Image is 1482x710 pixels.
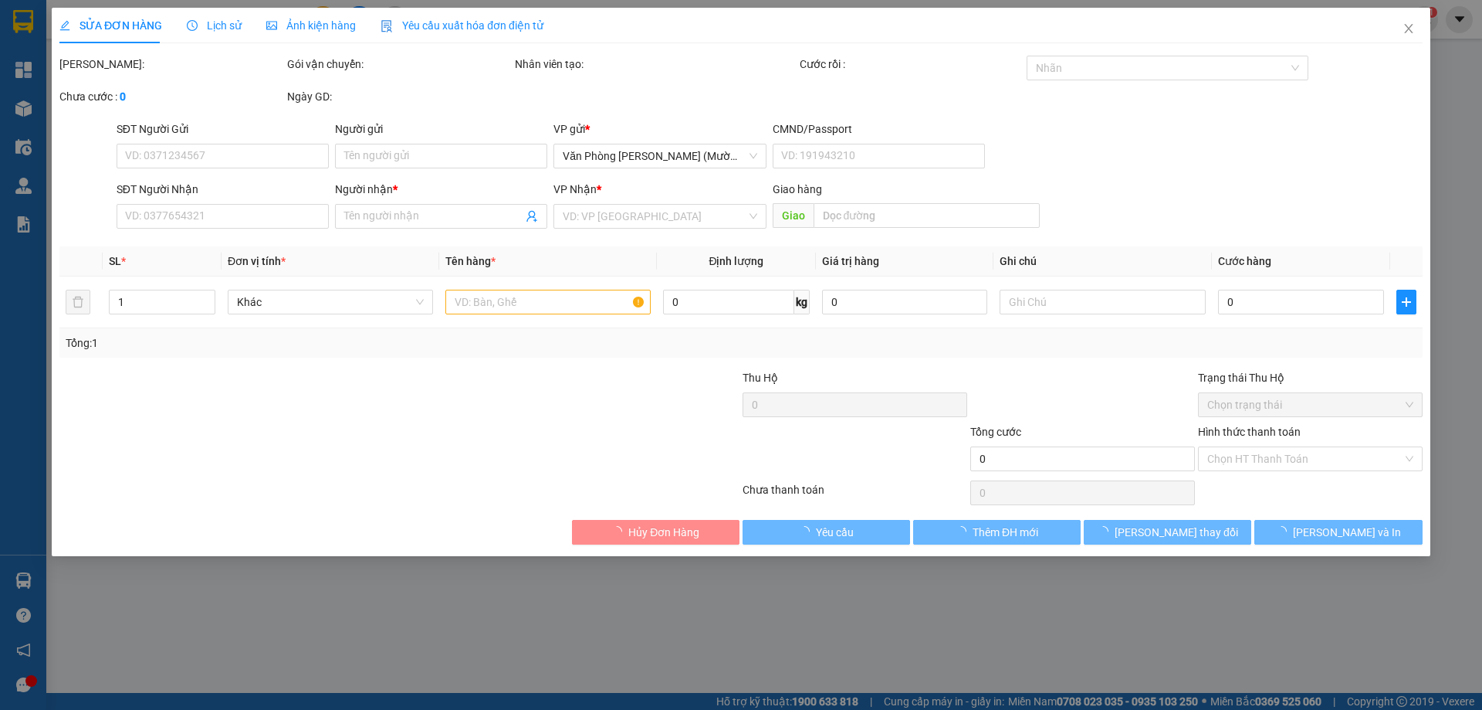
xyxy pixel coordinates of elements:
span: Chọn trạng thái [1207,393,1413,416]
span: Giao hàng [773,183,822,195]
button: delete [66,290,90,314]
span: loading [956,526,973,537]
span: Thêm ĐH mới [973,524,1038,541]
div: [PERSON_NAME]: [59,56,284,73]
span: Ảnh kiện hàng [266,19,356,32]
span: Giá trị hàng [822,255,879,267]
span: Văn Phòng Trần Phú (Mường Thanh) [563,144,757,168]
button: Thêm ĐH mới [913,520,1081,545]
span: Giao [773,203,814,228]
div: Chưa cước : [59,88,284,105]
span: close [1402,22,1415,35]
span: Lịch sử [187,19,242,32]
div: Gói vận chuyển: [287,56,512,73]
span: Yêu cầu xuất hóa đơn điện tử [381,19,543,32]
span: loading [799,526,816,537]
div: Người nhận [335,181,547,198]
span: kg [794,290,810,314]
span: Hủy Đơn Hàng [628,524,699,541]
span: picture [266,20,277,31]
div: Trạng thái Thu Hộ [1198,369,1423,386]
span: user-add [526,210,539,223]
button: Hủy Đơn Hàng [572,520,739,545]
label: Hình thức thanh toán [1198,426,1301,438]
span: [PERSON_NAME] thay đổi [1115,524,1238,541]
span: Tên hàng [445,255,496,267]
button: [PERSON_NAME] thay đổi [1084,520,1251,545]
div: SĐT Người Nhận [117,181,329,198]
button: plus [1396,290,1416,314]
div: CMND/Passport [773,121,985,138]
span: loading [1098,526,1115,537]
span: Đơn vị tính [228,255,286,267]
input: Ghi Chú [1000,290,1206,314]
span: Định lượng [709,255,764,267]
span: [PERSON_NAME] và In [1293,524,1401,541]
span: Cước hàng [1218,255,1271,267]
th: Ghi chú [994,246,1212,277]
button: Yêu cầu [743,520,910,545]
span: loading [611,526,628,537]
div: Cước rồi : [800,56,1024,73]
div: Nhân viên tạo: [515,56,797,73]
input: VD: Bàn, Ghế [445,290,651,314]
div: VP gửi [554,121,766,138]
span: Tổng cước [970,426,1021,438]
span: loading [1276,526,1293,537]
span: SỬA ĐƠN HÀNG [59,19,162,32]
input: Dọc đường [814,203,1040,228]
button: [PERSON_NAME] và In [1255,520,1423,545]
div: Tổng: 1 [66,335,572,352]
button: Close [1387,8,1430,51]
span: Khác [237,290,424,314]
b: 0 [120,90,126,103]
div: SĐT Người Gửi [117,121,329,138]
span: plus [1397,296,1416,308]
div: Ngày GD: [287,88,512,105]
div: Người gửi [335,121,547,138]
span: edit [59,20,70,31]
span: SL [109,255,121,267]
span: VP Nhận [554,183,597,195]
div: Chưa thanh toán [741,481,969,508]
span: Yêu cầu [816,524,854,541]
span: Thu Hộ [743,372,778,384]
img: icon [381,20,393,32]
span: clock-circle [187,20,198,31]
